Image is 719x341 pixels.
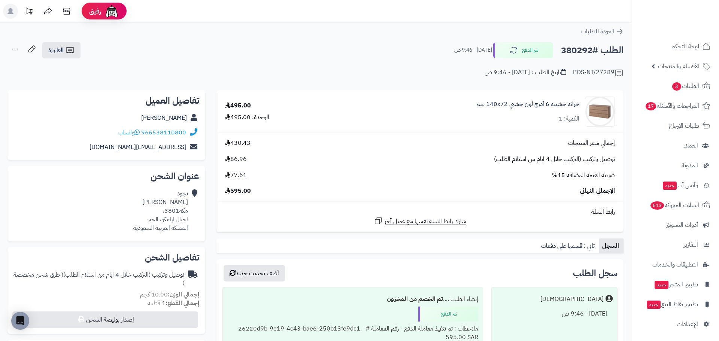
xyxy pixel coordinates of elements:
span: التقارير [684,240,698,250]
span: شارك رابط السلة نفسها مع عميل آخر [385,217,466,226]
a: الفاتورة [42,42,81,58]
div: توصيل وتركيب (التركيب خلال 4 ايام من استلام الطلب) [13,271,184,288]
span: أدوات التسويق [665,220,698,230]
span: 86.96 [225,155,247,164]
a: المراجعات والأسئلة17 [636,97,715,115]
span: الأقسام والمنتجات [658,61,699,71]
a: تابي : قسمها على دفعات [538,238,599,253]
div: POS-NT/27289 [573,68,624,77]
small: [DATE] - 9:46 ص [454,46,492,54]
a: خزانة خشبية 6 أدرج لون خشبي 140x72 سم [476,100,579,109]
button: تم الدفع [493,42,553,58]
span: لوحة التحكم [671,41,699,52]
strong: إجمالي الوزن: [168,290,199,299]
div: الكمية: 1 [559,115,579,123]
a: 966538110800 [141,128,186,137]
span: التطبيقات والخدمات [652,259,698,270]
a: واتساب [118,128,140,137]
span: ضريبة القيمة المضافة 15% [552,171,615,180]
span: تطبيق نقاط البيع [646,299,698,310]
span: ( طرق شحن مخصصة ) [13,270,184,288]
span: رفيق [89,7,101,16]
div: الوحدة: 495.00 [225,113,269,122]
a: السلات المتروكة613 [636,196,715,214]
span: العودة للطلبات [581,27,614,36]
span: جديد [655,281,668,289]
a: التطبيقات والخدمات [636,256,715,274]
span: 17 [646,102,656,111]
div: Open Intercom Messenger [11,312,29,330]
a: [PERSON_NAME] [141,113,187,122]
div: تاريخ الطلب : [DATE] - 9:46 ص [485,68,566,77]
span: الفاتورة [48,46,64,55]
h2: الطلب #380292 [561,43,624,58]
a: تطبيق المتجرجديد [636,275,715,293]
img: 1752058398-1(9)-90x90.jpg [585,97,615,127]
small: 1 قطعة [148,299,199,308]
a: تحديثات المنصة [20,4,39,21]
b: تم الخصم من المخزون [387,295,443,304]
span: المراجعات والأسئلة [645,101,699,111]
a: السجل [599,238,624,253]
span: وآتس آب [662,180,698,191]
img: logo-2.png [668,16,712,32]
span: إجمالي سعر المنتجات [568,139,615,147]
h2: تفاصيل الشحن [13,253,199,262]
span: 430.43 [225,139,251,147]
a: [EMAIL_ADDRESS][DOMAIN_NAME] [90,143,186,152]
span: توصيل وتركيب (التركيب خلال 4 ايام من استلام الطلب) [494,155,615,164]
a: الإعدادات [636,315,715,333]
div: 495.00 [225,101,251,110]
span: 613 [650,201,664,210]
a: وآتس آبجديد [636,176,715,194]
a: شارك رابط السلة نفسها مع عميل آخر [374,216,466,226]
div: نجود [PERSON_NAME] مكه3801، اجيال ارامكو، الخبر المملكة العربية السعودية [133,189,188,232]
span: الإجمالي النهائي [580,187,615,195]
span: الطلبات [671,81,699,91]
span: 77.61 [225,171,247,180]
a: أدوات التسويق [636,216,715,234]
a: لوحة التحكم [636,37,715,55]
a: العملاء [636,137,715,155]
h2: تفاصيل العميل [13,96,199,105]
span: تطبيق المتجر [654,279,698,290]
strong: إجمالي القطع: [166,299,199,308]
div: [DEMOGRAPHIC_DATA] [540,295,604,304]
span: 3 [672,82,682,91]
span: المدونة [682,160,698,171]
small: 10.00 كجم [140,290,199,299]
a: العودة للطلبات [581,27,624,36]
img: ai-face.png [104,4,119,19]
button: أضف تحديث جديد [224,265,285,281]
h2: عنوان الشحن [13,172,199,181]
span: الإعدادات [677,319,698,329]
div: [DATE] - 9:46 ص [496,307,613,321]
h3: سجل الطلب [573,269,618,278]
span: العملاء [683,140,698,151]
a: الطلبات3 [636,77,715,95]
span: جديد [647,301,661,309]
div: إنشاء الطلب .... [227,292,478,307]
button: إصدار بوليصة الشحن [12,311,198,328]
a: التقارير [636,236,715,254]
div: رابط السلة [219,208,621,216]
span: السلات المتروكة [650,200,699,210]
span: جديد [663,182,677,190]
a: المدونة [636,156,715,174]
div: تم الدفع [418,307,478,322]
span: طلبات الإرجاع [669,121,699,131]
a: طلبات الإرجاع [636,117,715,135]
a: تطبيق نقاط البيعجديد [636,295,715,313]
span: 595.00 [225,187,251,195]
